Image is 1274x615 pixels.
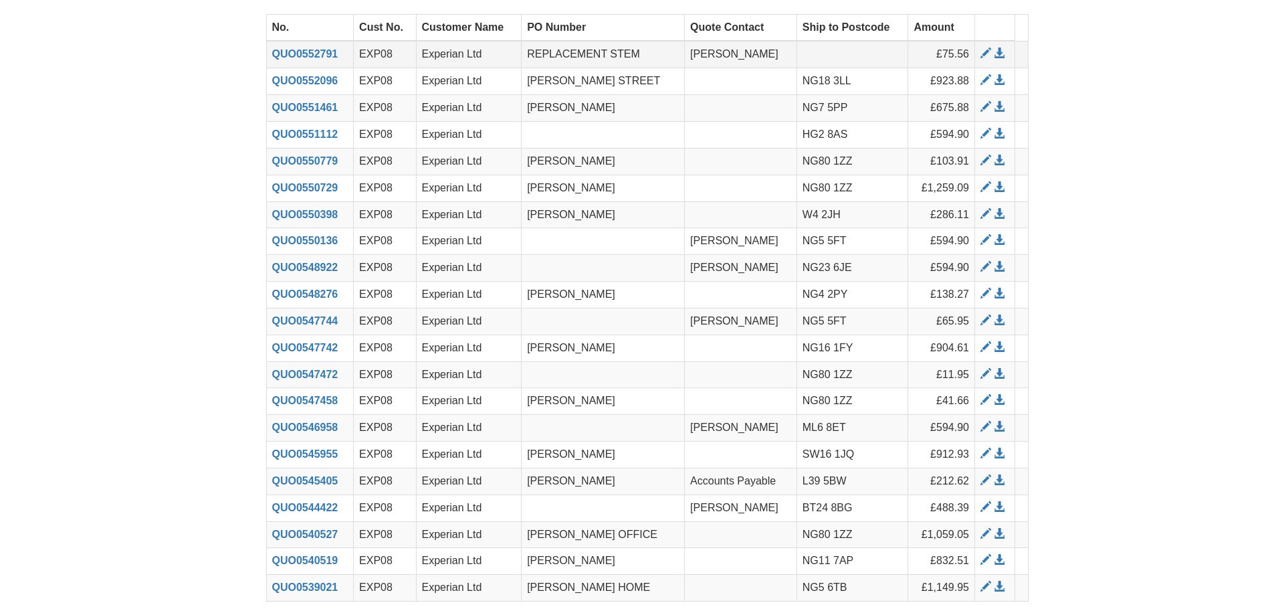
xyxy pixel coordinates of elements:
[522,41,685,68] td: REPLACEMENT STEM
[354,148,416,175] td: EXP08
[354,95,416,122] td: EXP08
[416,282,522,309] td: Experian Ltd
[354,548,416,575] td: EXP08
[685,308,797,335] td: [PERSON_NAME]
[908,442,975,468] td: £912.93
[908,495,975,521] td: £488.39
[272,395,338,406] a: QUO0547458
[797,548,908,575] td: NG11 7AP
[797,388,908,415] td: NG80 1ZZ
[522,548,685,575] td: [PERSON_NAME]
[416,468,522,495] td: Experian Ltd
[797,121,908,148] td: HG2 8AS
[266,14,354,41] th: No.
[416,361,522,388] td: Experian Ltd
[272,529,338,540] a: QUO0540527
[354,175,416,201] td: EXP08
[797,148,908,175] td: NG80 1ZZ
[354,361,416,388] td: EXP08
[354,255,416,282] td: EXP08
[522,175,685,201] td: [PERSON_NAME]
[522,201,685,228] td: [PERSON_NAME]
[522,521,685,548] td: [PERSON_NAME] OFFICE
[354,495,416,521] td: EXP08
[908,41,975,68] td: £75.56
[416,68,522,95] td: Experian Ltd
[354,575,416,602] td: EXP08
[797,495,908,521] td: BT24 8BG
[685,415,797,442] td: [PERSON_NAME]
[797,575,908,602] td: NG5 6TB
[416,148,522,175] td: Experian Ltd
[522,468,685,495] td: [PERSON_NAME]
[522,282,685,309] td: [PERSON_NAME]
[272,369,338,380] a: QUO0547472
[522,68,685,95] td: [PERSON_NAME] STREET
[416,521,522,548] td: Experian Ltd
[908,415,975,442] td: £594.90
[908,575,975,602] td: £1,149.95
[685,495,797,521] td: [PERSON_NAME]
[908,521,975,548] td: £1,059.05
[354,308,416,335] td: EXP08
[272,235,338,246] a: QUO0550136
[272,475,338,487] a: QUO0545405
[416,388,522,415] td: Experian Ltd
[416,14,522,41] th: Customer Name
[908,255,975,282] td: £594.90
[354,468,416,495] td: EXP08
[272,315,338,327] a: QUO0547744
[272,555,338,566] a: QUO0540519
[797,335,908,361] td: NG16 1FY
[416,228,522,255] td: Experian Ltd
[272,209,338,220] a: QUO0550398
[416,201,522,228] td: Experian Ltd
[272,48,338,60] a: QUO0552791
[797,175,908,201] td: NG80 1ZZ
[272,102,338,113] a: QUO0551461
[354,415,416,442] td: EXP08
[797,282,908,309] td: NG4 2PY
[908,95,975,122] td: £675.88
[416,548,522,575] td: Experian Ltd
[354,388,416,415] td: EXP08
[522,575,685,602] td: [PERSON_NAME] HOME
[416,442,522,468] td: Experian Ltd
[685,228,797,255] td: [PERSON_NAME]
[797,415,908,442] td: ML6 8ET
[522,148,685,175] td: [PERSON_NAME]
[522,14,685,41] th: PO Number
[272,288,338,300] a: QUO0548276
[797,521,908,548] td: NG80 1ZZ
[272,155,338,167] a: QUO0550779
[797,95,908,122] td: NG7 5PP
[354,228,416,255] td: EXP08
[416,95,522,122] td: Experian Ltd
[908,361,975,388] td: £11.95
[908,68,975,95] td: £923.88
[272,128,338,140] a: QUO0551112
[272,182,338,193] a: QUO0550729
[522,388,685,415] td: [PERSON_NAME]
[797,14,908,41] th: Ship to Postcode
[416,575,522,602] td: Experian Ltd
[354,521,416,548] td: EXP08
[354,68,416,95] td: EXP08
[272,582,338,593] a: QUO0539021
[522,95,685,122] td: [PERSON_NAME]
[354,282,416,309] td: EXP08
[797,201,908,228] td: W4 2JH
[908,121,975,148] td: £594.90
[522,335,685,361] td: [PERSON_NAME]
[685,41,797,68] td: [PERSON_NAME]
[272,448,338,460] a: QUO0545955
[685,255,797,282] td: [PERSON_NAME]
[416,121,522,148] td: Experian Ltd
[272,342,338,353] a: QUO0547742
[908,548,975,575] td: £832.51
[797,361,908,388] td: NG80 1ZZ
[416,495,522,521] td: Experian Ltd
[354,335,416,361] td: EXP08
[908,282,975,309] td: £138.27
[908,175,975,201] td: £1,259.09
